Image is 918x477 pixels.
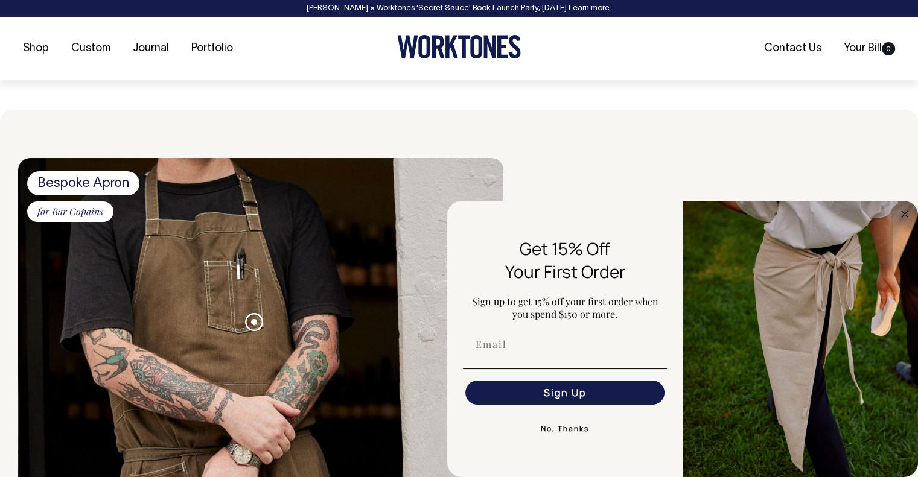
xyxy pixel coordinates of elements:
[520,237,610,260] span: Get 15% Off
[839,39,900,58] a: Your Bill0
[18,39,54,58] a: Shop
[882,42,895,55] span: 0
[12,4,906,13] div: [PERSON_NAME] × Worktones ‘Secret Sauce’ Book Launch Party, [DATE]. .
[465,381,665,405] button: Sign Up
[447,201,918,477] div: FLYOUT Form
[759,39,826,58] a: Contact Us
[569,5,610,12] a: Learn more
[505,260,625,283] span: Your First Order
[27,171,139,195] span: Bespoke Apron
[683,201,918,477] img: 5e34ad8f-4f05-4173-92a8-ea475ee49ac9.jpeg
[186,39,238,58] a: Portfolio
[472,295,658,320] span: Sign up to get 15% off your first order when you spend $150 or more.
[27,201,113,222] span: for Bar Copains
[897,207,912,221] button: Close dialog
[128,39,174,58] a: Journal
[465,332,665,356] input: Email
[66,39,115,58] a: Custom
[463,417,667,441] button: No, Thanks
